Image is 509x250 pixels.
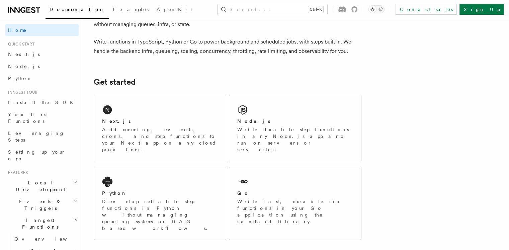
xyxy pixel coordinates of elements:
a: Examples [109,2,153,18]
a: PythonDevelop reliable step functions in Python without managing queueing systems or DAG based wo... [94,167,226,240]
a: GoWrite fast, durable step functions in your Go application using the standard library. [229,167,361,240]
a: Next.js [5,48,79,60]
h2: Node.js [237,118,270,124]
a: Python [5,72,79,84]
a: Node.jsWrite durable step functions in any Node.js app and run on servers or serverless. [229,95,361,161]
span: Node.js [8,64,40,69]
span: Inngest tour [5,90,37,95]
h2: Python [102,190,127,196]
kbd: Ctrl+K [308,6,323,13]
a: Setting up your app [5,146,79,165]
span: Local Development [5,179,73,193]
span: Events & Triggers [5,198,73,212]
a: Node.js [5,60,79,72]
span: Next.js [8,52,40,57]
a: Your first Functions [5,108,79,127]
span: Install the SDK [8,100,77,105]
a: Overview [12,233,79,245]
span: Inngest Functions [5,217,72,230]
span: AgentKit [157,7,192,12]
span: Python [8,76,32,81]
h2: Next.js [102,118,131,124]
span: Leveraging Steps [8,131,65,143]
p: Write durable step functions in any Node.js app and run on servers or serverless. [237,126,353,153]
span: Overview [14,236,83,242]
span: Documentation [50,7,105,12]
span: Examples [113,7,149,12]
h2: Go [237,190,249,196]
span: Quick start [5,41,34,47]
span: Home [8,27,27,33]
button: Search...Ctrl+K [218,4,327,15]
a: Contact sales [396,4,457,15]
p: Develop reliable step functions in Python without managing queueing systems or DAG based workflows. [102,198,218,232]
a: Next.jsAdd queueing, events, crons, and step functions to your Next app on any cloud provider. [94,95,226,161]
a: Leveraging Steps [5,127,79,146]
a: Get started [94,77,136,87]
a: Documentation [46,2,109,19]
p: Add queueing, events, crons, and step functions to your Next app on any cloud provider. [102,126,218,153]
button: Inngest Functions [5,214,79,233]
p: Inngest is an event-driven durable execution platform that allows you to run fast, reliable code ... [94,10,361,29]
button: Local Development [5,177,79,195]
span: Your first Functions [8,112,48,124]
span: Features [5,170,28,175]
span: Setting up your app [8,149,66,161]
a: Sign Up [459,4,504,15]
button: Toggle dark mode [368,5,385,13]
a: Install the SDK [5,96,79,108]
p: Write functions in TypeScript, Python or Go to power background and scheduled jobs, with steps bu... [94,37,361,56]
a: AgentKit [153,2,196,18]
button: Events & Triggers [5,195,79,214]
p: Write fast, durable step functions in your Go application using the standard library. [237,198,353,225]
a: Home [5,24,79,36]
